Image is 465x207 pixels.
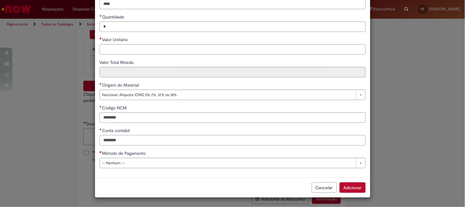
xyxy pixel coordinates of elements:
[100,83,102,85] span: Obrigatório Preenchido
[100,21,366,32] input: Quantidade
[102,90,353,100] span: Nacional: Alíquota ICMS 0%,7%, 12% ou 18%
[100,14,102,17] span: Obrigatório Preenchido
[102,128,131,133] span: Conta contábil
[102,14,126,20] span: Quantidade
[102,82,140,88] span: Origem do Material
[100,128,102,131] span: Obrigatório Preenchido
[102,150,147,156] span: Método de Pagamento
[100,67,366,77] input: Valor Total Moeda
[100,37,102,40] span: Necessários
[312,182,337,193] button: Cancelar
[100,112,366,123] input: Código NCM
[102,37,129,42] span: Valor Unitário
[100,60,135,65] span: Somente leitura - Valor Total Moeda
[100,44,366,55] input: Valor Unitário
[340,182,366,193] button: Adicionar
[100,105,102,108] span: Obrigatório Preenchido
[100,135,366,146] input: Conta contábil
[102,158,353,168] span: -- Nenhum --
[100,151,102,153] span: Necessários
[102,105,128,111] span: Código NCM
